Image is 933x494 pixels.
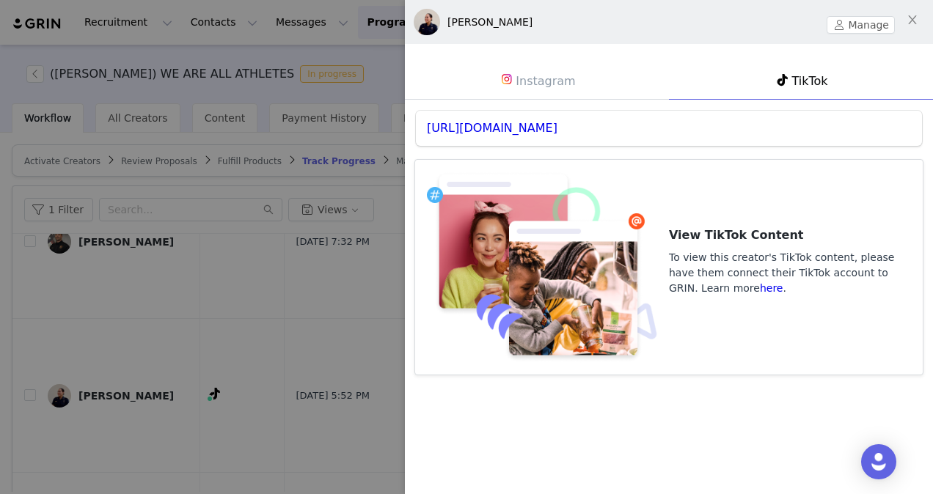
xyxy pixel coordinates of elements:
img: Ashley Hanks [414,9,440,35]
img: missingcontent.png [427,172,669,363]
a: TikTok [669,62,933,100]
h3: View TikTok Content [669,226,911,244]
h4: To view this creator's TikTok content, please have them connect their TikTok account to GRIN. Lea... [669,250,911,296]
div: [PERSON_NAME] [447,15,533,30]
a: Instagram [405,62,669,100]
div: Open Intercom Messenger [861,444,896,479]
a: [URL][DOMAIN_NAME] [427,121,557,135]
button: Manage [827,16,895,34]
a: here [760,282,783,294]
i: icon: close [907,14,918,26]
img: instagram.svg [501,73,513,85]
